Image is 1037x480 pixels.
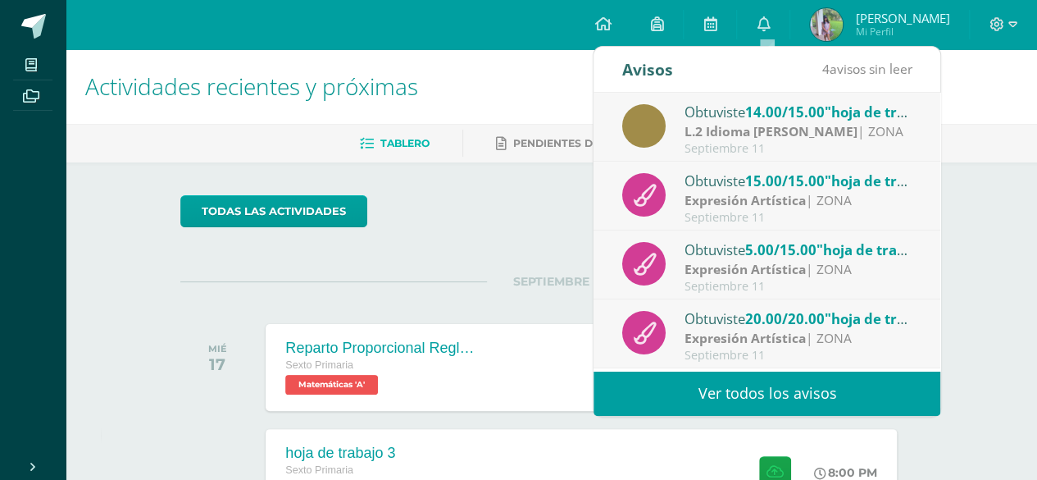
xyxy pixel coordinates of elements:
a: Tablero [360,130,430,157]
span: Matemáticas 'A' [285,375,378,395]
strong: Expresión Artística [685,260,806,278]
div: Septiembre 11 [685,142,912,156]
span: "hoja de trabajo 2" [825,171,953,190]
a: todas las Actividades [180,195,367,227]
div: Reparto Proporcional Regla de Tres Directa Regla de Tres Indirecta [285,340,482,357]
strong: L.2 Idioma [PERSON_NAME] [685,122,857,140]
span: Mi Perfil [855,25,949,39]
span: [PERSON_NAME] [855,10,949,26]
span: "hoja de trabajo 1" [825,309,953,328]
div: Obtuviste en [685,239,912,260]
div: Septiembre 11 [685,280,912,294]
span: Sexto Primaria [285,359,353,371]
div: Avisos [622,47,673,92]
div: 8:00 PM [814,465,877,480]
div: 17 [208,354,227,374]
strong: Expresión Artística [685,329,806,347]
div: | ZONA [685,122,912,141]
div: Obtuviste en [685,308,912,329]
span: SEPTIEMBRE [487,274,616,289]
strong: Expresión Artística [685,191,806,209]
div: Obtuviste en [685,170,912,191]
span: 5.00/15.00 [745,240,816,259]
div: MIÉ [208,343,227,354]
div: Septiembre 11 [685,349,912,363]
span: "hoja de trabajo 2" [825,103,953,121]
span: Sexto Primaria [285,464,353,476]
div: Septiembre 11 [685,211,912,225]
a: Pendientes de entrega [496,130,653,157]
div: | ZONA [685,260,912,279]
span: Pendientes de entrega [513,137,653,149]
div: | ZONA [685,329,912,348]
span: 14.00/15.00 [745,103,825,121]
span: Tablero [380,137,430,149]
span: 4 [821,60,829,78]
span: avisos sin leer [821,60,912,78]
div: Obtuviste en [685,101,912,122]
span: 15.00/15.00 [745,171,825,190]
span: Actividades recientes y próximas [85,71,418,102]
span: "hoja de trabajo 2" [816,240,944,259]
span: 20.00/20.00 [745,309,825,328]
a: Ver todos los avisos [594,371,940,416]
img: b917487cde0d3f56440323a05a79c2ba.png [810,8,843,41]
div: | ZONA [685,191,912,210]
